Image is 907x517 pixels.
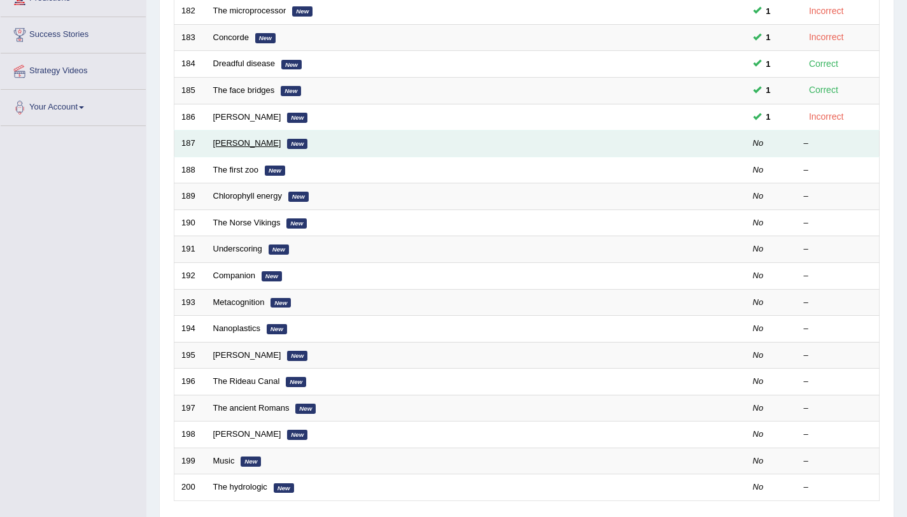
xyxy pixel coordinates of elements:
[213,482,267,492] a: The hydrologic
[213,165,259,174] a: The first zoo
[213,59,276,68] a: Dreadful disease
[174,78,206,104] td: 185
[753,376,764,386] em: No
[213,112,281,122] a: [PERSON_NAME]
[287,430,307,440] em: New
[804,138,873,150] div: –
[753,191,764,201] em: No
[761,110,776,124] span: You can still take this question
[287,351,307,361] em: New
[213,297,265,307] a: Metacognition
[286,377,306,387] em: New
[174,157,206,183] td: 188
[753,165,764,174] em: No
[213,323,260,333] a: Nanoplastics
[804,83,844,97] div: Correct
[287,113,307,123] em: New
[753,350,764,360] em: No
[174,395,206,421] td: 197
[292,6,313,17] em: New
[241,457,261,467] em: New
[804,350,873,362] div: –
[174,474,206,501] td: 200
[287,139,307,149] em: New
[286,218,307,229] em: New
[804,481,873,493] div: –
[753,218,764,227] em: No
[174,262,206,289] td: 192
[804,190,873,202] div: –
[753,323,764,333] em: No
[804,243,873,255] div: –
[213,244,262,253] a: Underscoring
[174,24,206,51] td: 183
[1,90,146,122] a: Your Account
[255,33,276,43] em: New
[174,342,206,369] td: 195
[174,289,206,316] td: 193
[753,297,764,307] em: No
[804,297,873,309] div: –
[213,218,281,227] a: The Norse Vikings
[804,57,844,71] div: Correct
[213,32,249,42] a: Concorde
[804,164,873,176] div: –
[1,17,146,49] a: Success Stories
[213,403,290,413] a: The ancient Romans
[213,456,235,465] a: Music
[281,60,302,70] em: New
[274,483,294,493] em: New
[753,482,764,492] em: No
[753,429,764,439] em: No
[753,244,764,253] em: No
[213,429,281,439] a: [PERSON_NAME]
[213,271,256,280] a: Companion
[174,131,206,157] td: 187
[804,402,873,414] div: –
[804,4,849,18] div: Incorrect
[804,217,873,229] div: –
[213,138,281,148] a: [PERSON_NAME]
[174,448,206,474] td: 199
[753,456,764,465] em: No
[269,244,289,255] em: New
[213,6,286,15] a: The microprocessor
[1,53,146,85] a: Strategy Videos
[804,376,873,388] div: –
[213,350,281,360] a: [PERSON_NAME]
[281,86,301,96] em: New
[174,183,206,210] td: 189
[288,192,309,202] em: New
[761,57,776,71] span: You can still take this question
[295,404,316,414] em: New
[804,455,873,467] div: –
[761,83,776,97] span: You can still take this question
[213,376,280,386] a: The Rideau Canal
[265,166,285,176] em: New
[753,271,764,280] em: No
[174,51,206,78] td: 184
[174,209,206,236] td: 190
[753,138,764,148] em: No
[267,324,287,334] em: New
[753,403,764,413] em: No
[761,31,776,44] span: You can still take this question
[804,110,849,124] div: Incorrect
[174,236,206,263] td: 191
[262,271,282,281] em: New
[213,191,282,201] a: Chlorophyll energy
[174,421,206,448] td: 198
[804,30,849,45] div: Incorrect
[213,85,275,95] a: The face bridges
[804,323,873,335] div: –
[804,428,873,441] div: –
[174,369,206,395] td: 196
[174,104,206,131] td: 186
[761,4,776,18] span: You can still take this question
[271,298,291,308] em: New
[174,316,206,343] td: 194
[804,270,873,282] div: –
